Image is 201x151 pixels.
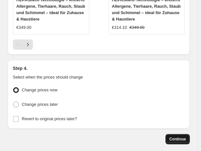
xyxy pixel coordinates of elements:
div: €349.00 [16,24,31,31]
button: Next [23,39,33,50]
div: €314.10 [112,24,127,31]
strike: €349.00 [130,24,145,31]
span: Continue [169,137,186,142]
p: Select when the prices should change [13,74,185,80]
nav: Pagination [13,39,33,50]
button: Continue [165,134,190,144]
span: Change prices later [22,102,58,107]
h2: Step 4. [13,65,185,71]
span: Revert to original prices later? [22,116,77,121]
span: Change prices now [22,88,57,92]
